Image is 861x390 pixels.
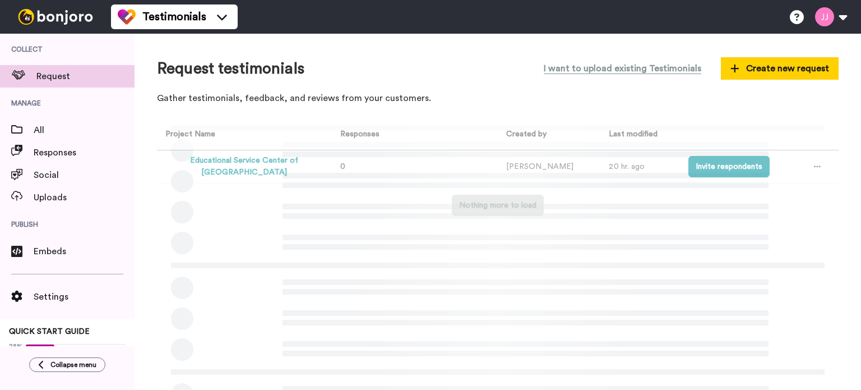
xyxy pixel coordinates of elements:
[452,195,544,216] button: Nothing more to load
[34,191,135,204] span: Uploads
[34,168,135,182] span: Social
[165,155,323,178] button: Educational Service Center of [GEOGRAPHIC_DATA]
[730,62,829,75] span: Create new request
[498,150,600,183] td: [PERSON_NAME]
[600,150,679,183] td: 20 hr. ago
[600,120,679,150] th: Last modified
[34,290,135,304] span: Settings
[34,123,135,137] span: All
[50,360,96,369] span: Collapse menu
[157,92,839,105] p: Gather testimonials, feedback, and reviews from your customers.
[498,120,600,150] th: Created by
[535,56,710,81] button: I want to upload existing Testimonials
[34,245,135,258] span: Embeds
[118,8,136,26] img: tm-color.svg
[34,146,135,159] span: Responses
[340,163,345,171] span: 0
[544,62,701,75] span: I want to upload existing Testimonials
[688,156,770,177] button: Invite respondents
[336,130,379,138] span: Responses
[9,342,23,351] span: 28%
[36,70,135,83] span: Request
[29,357,105,372] button: Collapse menu
[13,9,98,25] img: bj-logo-header-white.svg
[142,9,206,25] span: Testimonials
[157,60,304,77] h1: Request testimonials
[157,120,327,150] th: Project Name
[721,57,839,80] button: Create new request
[9,328,90,336] span: QUICK START GUIDE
